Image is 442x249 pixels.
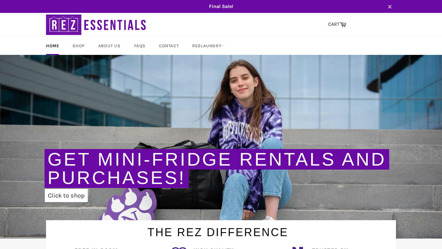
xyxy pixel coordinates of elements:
[92,37,127,55] a: About Us
[40,37,65,55] a: Home
[48,149,386,188] a: Get Mini-Fridge Rentals and Purchases!
[66,37,91,55] a: Shop
[153,37,185,55] a: Contact
[325,18,349,31] a: CART
[128,37,152,55] a: FAQs
[45,189,88,202] a: Click to shop
[186,37,230,55] a: RezLaundry
[40,3,402,10] span: Final Sale!
[46,13,147,36] img: RezEssentials
[40,220,396,240] h1: The Rez Difference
